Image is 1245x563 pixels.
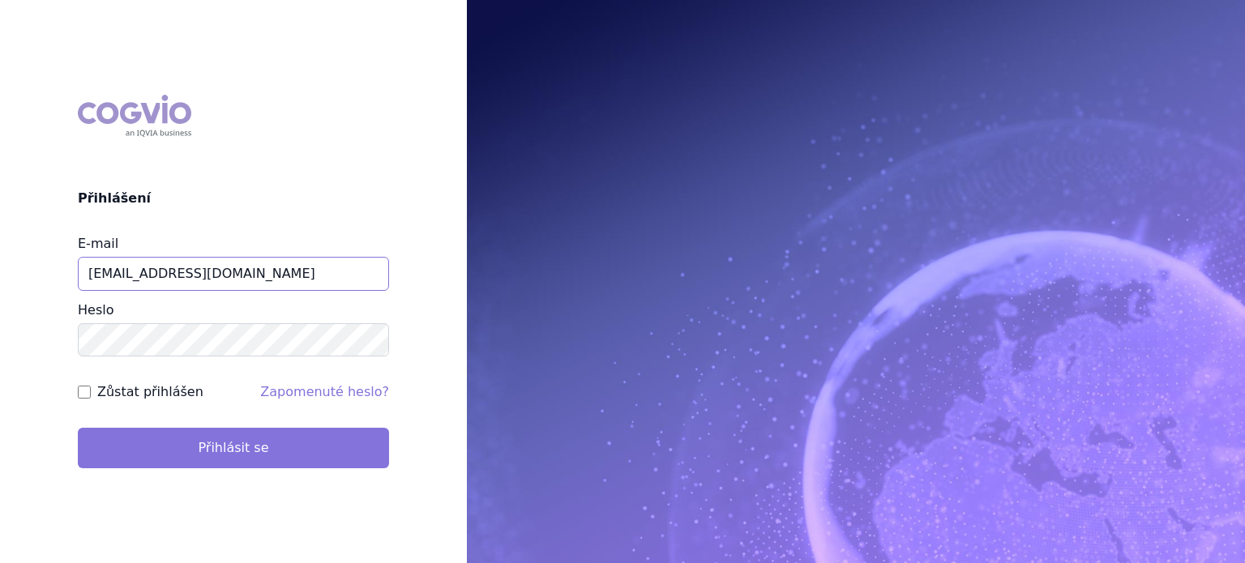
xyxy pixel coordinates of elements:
[78,428,389,468] button: Přihlásit se
[97,382,203,402] label: Zůstat přihlášen
[78,95,191,137] div: COGVIO
[78,189,389,208] h2: Přihlášení
[260,384,389,399] a: Zapomenuté heslo?
[78,302,113,318] label: Heslo
[78,236,118,251] label: E-mail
